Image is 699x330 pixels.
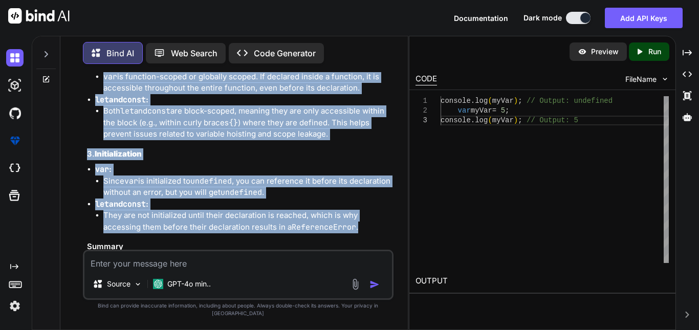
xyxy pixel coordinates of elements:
span: ; [518,116,522,124]
span: 5 [501,106,505,115]
span: var [458,106,471,115]
li: Since is initialized to , you can reference it before its declaration without an error, but you w... [103,175,391,199]
img: attachment [349,278,361,290]
img: settings [6,297,24,315]
img: Bind AI [8,8,70,24]
span: ) [514,116,518,124]
img: preview [578,47,587,56]
code: ReferenceError [292,222,356,232]
h2: OUTPUT [409,269,675,293]
h3: Summary [87,241,391,253]
button: Add API Keys [605,8,683,28]
img: chevron down [661,75,669,83]
img: Pick Models [134,280,142,289]
span: myVar [471,106,492,115]
strong: and : [95,95,148,104]
span: // Output: undefined [527,97,613,105]
code: const [123,199,146,209]
span: log [475,97,488,105]
code: let [120,106,134,116]
span: ( [488,97,492,105]
img: GPT-4o mini [153,279,163,289]
img: darkChat [6,49,24,67]
strong: : [95,164,112,174]
p: Bind AI [106,47,134,59]
code: var [95,164,109,174]
span: console [441,116,471,124]
div: 3 [416,116,427,125]
span: ) [514,97,518,105]
span: myVar [492,116,514,124]
li: is function-scoped or globally scoped. If declared inside a function, it is accessible throughout... [103,71,391,94]
p: Run [648,47,661,57]
code: let [95,95,109,105]
code: const [147,106,170,116]
code: const [123,95,146,105]
span: . [471,116,475,124]
h3: 3. [87,148,391,160]
span: console [441,97,471,105]
span: ( [488,116,492,124]
span: FileName [625,74,657,84]
button: Documentation [454,13,508,24]
p: Code Generator [254,47,316,59]
span: log [475,116,488,124]
span: ; [505,106,509,115]
code: var [103,72,117,82]
span: Documentation [454,14,508,23]
code: undefined [190,176,232,186]
img: cloudideIcon [6,160,24,177]
span: myVar [492,97,514,105]
img: darkAi-studio [6,77,24,94]
div: CODE [416,73,437,85]
span: ; [518,97,522,105]
strong: and : [95,199,148,209]
p: Web Search [171,47,217,59]
img: premium [6,132,24,149]
p: Preview [591,47,619,57]
img: githubDark [6,104,24,122]
strong: Initialization [95,149,142,159]
span: . [471,97,475,105]
img: icon [369,279,380,290]
p: GPT-4o min.. [167,279,211,289]
span: // Output: 5 [527,116,578,124]
code: undefined [221,187,262,197]
code: let [95,199,109,209]
code: var [124,176,138,186]
div: 2 [416,106,427,116]
li: They are not initialized until their declaration is reached, which is why accessing them before t... [103,210,391,233]
span: Dark mode [523,13,562,23]
li: Both and are block-scoped, meaning they are only accessible within the block (e.g., within curly ... [103,105,391,140]
div: 1 [416,96,427,106]
span: = [492,106,496,115]
code: {} [229,118,238,128]
p: Bind can provide inaccurate information, including about people. Always double-check its answers.... [83,302,394,317]
p: Source [107,279,130,289]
